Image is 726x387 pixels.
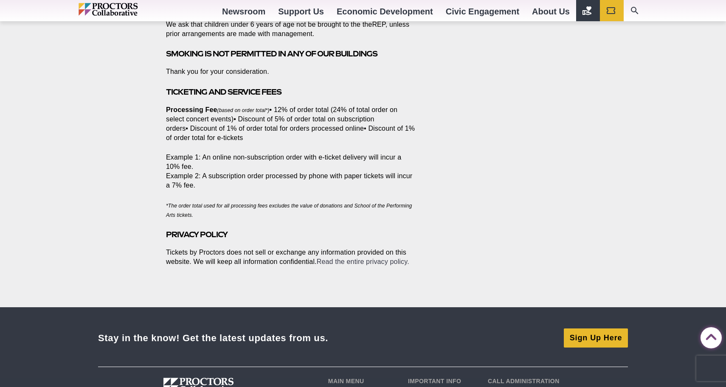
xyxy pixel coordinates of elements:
a: Back to Top [701,328,718,345]
h3: PRIVACY POLICY [166,230,416,239]
p: We ask that children under 6 years of age not be brought to the theREP, unless prior arrangements... [166,20,416,39]
img: Proctors logo [79,3,174,16]
div: Stay in the know! Get the latest updates from us. [98,332,328,344]
strong: Processing Fee [166,106,217,113]
p: Example 1: An online non-subscription order with e-ticket delivery will incur a 10% fee. Example ... [166,153,416,190]
h2: Main Menu [328,378,395,384]
a: Read the entire privacy policy. [317,258,409,265]
h3: SMOKING IS NOT PERMITTED IN ANY OF OUR BUILDINGS [166,49,416,59]
h3: TICKETING AND SERVICE FEES [166,87,416,97]
h2: Call Administration [488,378,563,384]
p: Tickets by Proctors does not sell or exchange any information provided on this website. We will k... [166,248,416,266]
h2: Important Info [408,378,475,384]
p: Thank you for your consideration. [166,67,416,76]
small: *The order total used for all processing fees excludes the value of donations and School of the P... [166,203,412,218]
p: • 12% of order total (24% of total order on select concert events)• Discount of 5% of order total... [166,105,416,143]
small: (based on order total*) [217,107,270,113]
a: Sign Up Here [564,328,628,347]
